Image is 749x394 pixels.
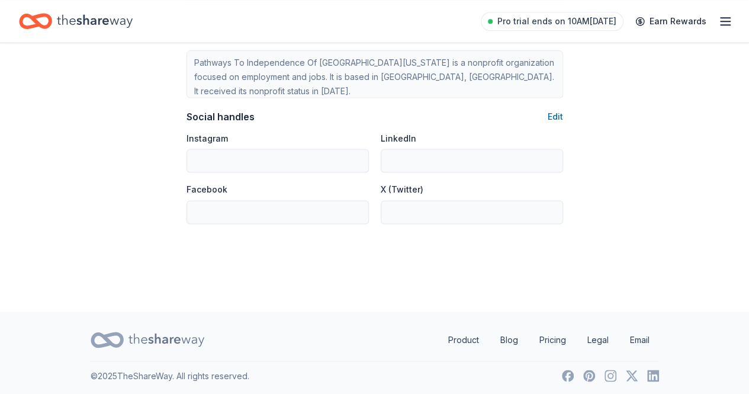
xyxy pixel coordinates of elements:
[187,133,228,145] label: Instagram
[628,11,713,32] a: Earn Rewards
[187,110,255,124] div: Social handles
[19,7,133,35] a: Home
[548,110,563,124] button: Edit
[187,50,563,98] textarea: Pathways To Independence Of [GEOGRAPHIC_DATA][US_STATE] is a nonprofit organization focused on em...
[530,328,576,351] a: Pricing
[578,328,618,351] a: Legal
[439,328,488,351] a: Product
[491,328,528,351] a: Blog
[187,184,227,196] label: Facebook
[621,328,659,351] a: Email
[481,12,623,31] a: Pro trial ends on 10AM[DATE]
[497,14,616,28] span: Pro trial ends on 10AM[DATE]
[381,133,416,145] label: LinkedIn
[381,184,423,196] label: X (Twitter)
[439,328,659,351] nav: quick links
[91,369,249,383] p: © 2025 TheShareWay. All rights reserved.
